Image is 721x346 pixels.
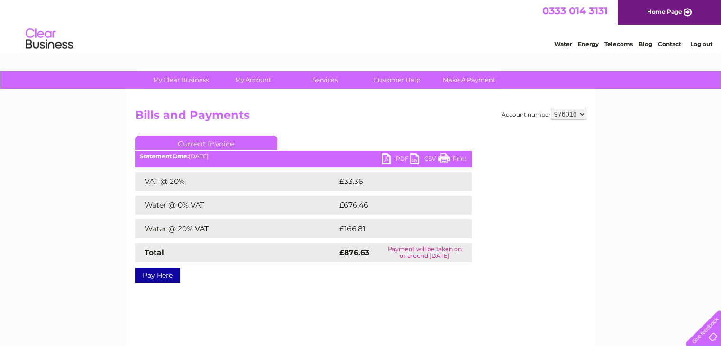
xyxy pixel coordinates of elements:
[378,243,471,262] td: Payment will be taken on or around [DATE]
[542,5,608,17] a: 0333 014 3131
[135,219,337,238] td: Water @ 20% VAT
[137,5,585,46] div: Clear Business is a trading name of Verastar Limited (registered in [GEOGRAPHIC_DATA] No. 3667643...
[430,71,508,89] a: Make A Payment
[135,172,337,191] td: VAT @ 20%
[604,40,633,47] a: Telecoms
[502,109,586,120] div: Account number
[438,153,467,167] a: Print
[140,153,189,160] b: Statement Date:
[358,71,436,89] a: Customer Help
[135,153,472,160] div: [DATE]
[135,136,277,150] a: Current Invoice
[286,71,364,89] a: Services
[135,268,180,283] a: Pay Here
[25,25,73,54] img: logo.png
[135,109,586,127] h2: Bills and Payments
[142,71,220,89] a: My Clear Business
[337,219,454,238] td: £166.81
[382,153,410,167] a: PDF
[214,71,292,89] a: My Account
[554,40,572,47] a: Water
[337,196,455,215] td: £676.46
[578,40,599,47] a: Energy
[337,172,452,191] td: £33.36
[145,248,164,257] strong: Total
[410,153,438,167] a: CSV
[135,196,337,215] td: Water @ 0% VAT
[639,40,652,47] a: Blog
[339,248,369,257] strong: £876.63
[690,40,712,47] a: Log out
[658,40,681,47] a: Contact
